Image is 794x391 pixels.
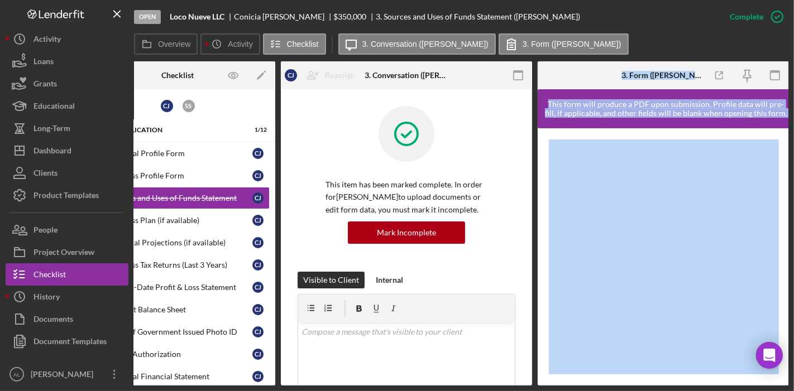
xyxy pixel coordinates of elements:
div: Open Intercom Messenger [756,342,783,369]
div: C J [252,371,264,382]
text: AL [13,371,20,378]
button: People [6,219,128,241]
div: 1 / 12 [247,127,267,133]
div: [PERSON_NAME] [28,363,101,388]
div: Checklist [161,71,194,80]
b: Loco Nueve LLC [170,12,224,21]
div: Business Profile Form [108,171,252,180]
div: C J [161,100,173,112]
button: Project Overview [6,241,128,263]
a: History [6,286,128,308]
iframe: Lenderfit form [549,139,779,374]
span: $350,000 [334,12,367,21]
button: Checklist [6,263,128,286]
div: 3. Conversation ([PERSON_NAME]) [365,71,448,80]
button: Overview [134,33,198,55]
a: Financial Projections (if available)CJ [85,231,270,254]
a: Business Tax Returns (Last 3 Years)CJ [85,254,270,276]
label: 3. Form ([PERSON_NAME]) [523,40,621,49]
div: C J [252,192,264,204]
a: Sources and Uses of Funds StatementCJ [85,187,270,209]
a: Personal Financial StatementCJ [85,365,270,388]
div: C J [252,170,264,181]
button: Mark Incomplete [348,221,465,244]
button: CJReassign [279,64,366,86]
div: Internal [376,272,403,288]
div: C J [252,304,264,315]
button: Activity [200,33,260,55]
a: Personal Profile FormCJ [85,142,270,165]
div: Year-to-Date Profit & Loss Statement [108,283,252,292]
div: Current Balance Sheet [108,305,252,314]
div: C J [252,237,264,248]
a: Copy of Government Issued Photo IDCJ [85,321,270,343]
button: Internal [370,272,409,288]
a: Credit AuthorizationCJ [85,343,270,365]
a: Business Profile FormCJ [85,165,270,187]
a: Business Plan (if available)CJ [85,209,270,231]
button: AL[PERSON_NAME] [6,363,128,385]
div: Financial Projections (if available) [108,238,252,247]
button: Complete [719,6,788,28]
button: Documents [6,308,128,330]
div: C J [252,326,264,337]
button: Document Templates [6,330,128,353]
button: Checklist [263,33,326,55]
div: Complete [730,6,763,28]
p: This item has been marked complete. In order for [PERSON_NAME] to upload documents or edit form d... [326,178,487,216]
div: C J [252,148,264,159]
div: Reassign [325,64,355,86]
div: Personal Financial Statement [108,372,252,381]
div: Credit Authorization [108,350,252,359]
button: 3. Conversation ([PERSON_NAME]) [338,33,496,55]
div: Open [134,10,161,24]
div: Documents [34,308,73,333]
div: Conicia [PERSON_NAME] [234,12,334,21]
div: S S [183,100,195,112]
div: 3. Sources and Uses of Funds Statement ([PERSON_NAME]) [376,12,580,21]
div: C J [252,215,264,226]
div: This form will produce a PDF upon submission. Profile data will pre-fill, if applicable, and othe... [543,100,789,118]
div: C J [252,282,264,293]
div: History [34,286,60,311]
div: Checklist [34,263,66,288]
div: Copy of Government Issued Photo ID [108,327,252,336]
div: Mark Incomplete [377,221,436,244]
div: Document Templates [34,330,107,355]
button: Visible to Client [298,272,365,288]
label: Activity [228,40,252,49]
div: Sources and Uses of Funds Statement [108,194,252,202]
div: Pre-Application [102,127,239,133]
div: Visible to Client [303,272,359,288]
button: 3. Form ([PERSON_NAME]) [499,33,629,55]
label: Overview [158,40,190,49]
div: People [34,219,58,244]
div: C J [252,349,264,360]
